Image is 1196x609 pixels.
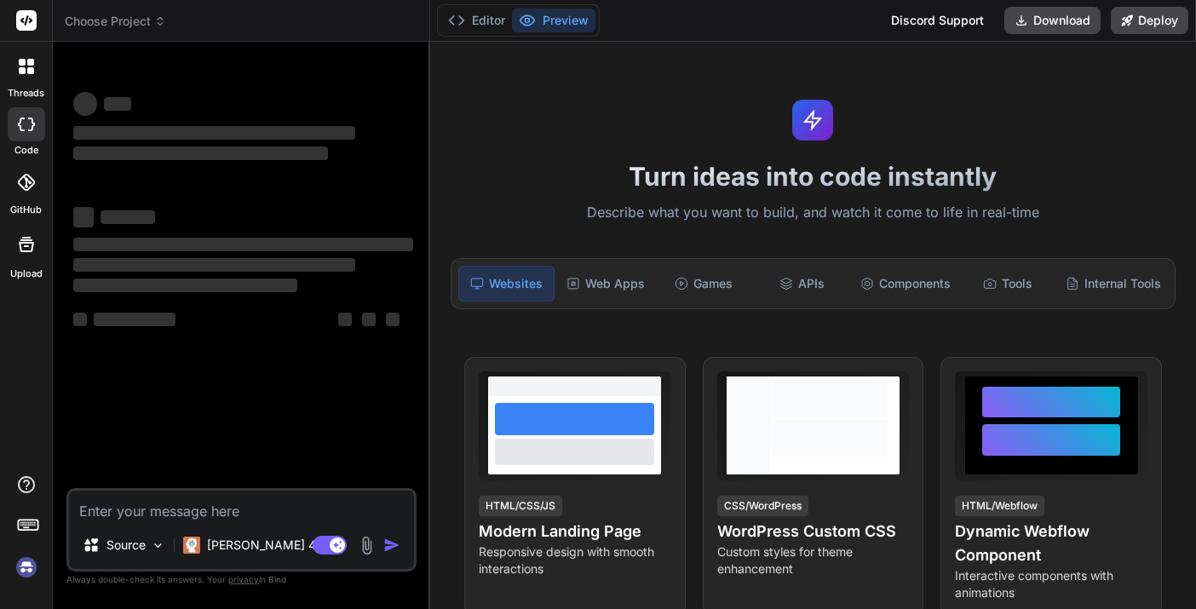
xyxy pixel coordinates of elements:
span: ‌ [94,313,175,326]
img: attachment [357,536,377,555]
p: Always double-check its answers. Your in Bind [66,572,417,588]
div: HTML/CSS/JS [479,496,562,516]
button: Deploy [1111,7,1188,34]
span: Choose Project [65,13,166,30]
span: ‌ [73,126,355,140]
label: threads [8,86,44,101]
p: Source [106,537,146,554]
button: Preview [512,9,595,32]
img: signin [12,553,41,582]
div: Websites [458,266,555,302]
span: ‌ [362,313,376,326]
div: Internal Tools [1059,266,1168,302]
h1: Turn ideas into code instantly [440,161,1186,192]
span: ‌ [73,279,297,292]
span: ‌ [73,258,355,272]
button: Editor [441,9,512,32]
div: Web Apps [558,266,653,302]
span: ‌ [73,147,328,160]
label: GitHub [10,203,42,217]
span: ‌ [73,207,94,227]
div: HTML/Webflow [955,496,1044,516]
span: ‌ [104,97,131,111]
span: ‌ [338,313,352,326]
div: Tools [961,266,1055,302]
div: Games [657,266,751,302]
label: code [14,143,38,158]
span: ‌ [386,313,400,326]
img: Pick Models [151,538,165,553]
span: ‌ [73,313,87,326]
span: privacy [228,574,259,584]
div: Components [854,266,957,302]
p: Responsive design with smooth interactions [479,543,671,577]
button: Download [1004,7,1101,34]
p: Custom styles for theme enhancement [717,543,910,577]
p: Describe what you want to build, and watch it come to life in real-time [440,202,1186,224]
h4: Modern Landing Page [479,520,671,543]
span: ‌ [101,210,155,224]
div: Discord Support [881,7,994,34]
span: ‌ [73,238,413,251]
img: icon [383,537,400,554]
div: APIs [755,266,849,302]
span: ‌ [73,92,97,116]
div: CSS/WordPress [717,496,808,516]
p: [PERSON_NAME] 4 S.. [207,537,334,554]
img: Claude 4 Sonnet [183,537,200,554]
h4: WordPress Custom CSS [717,520,910,543]
h4: Dynamic Webflow Component [955,520,1147,567]
p: Interactive components with animations [955,567,1147,601]
label: Upload [10,267,43,281]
